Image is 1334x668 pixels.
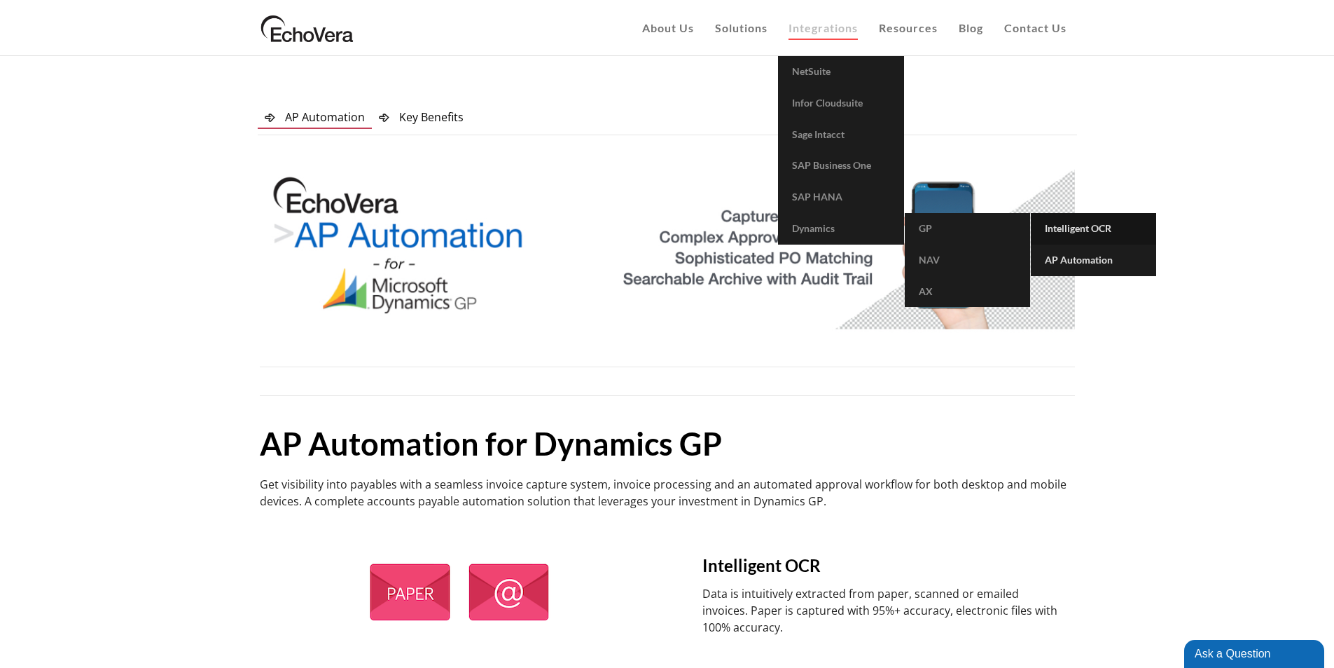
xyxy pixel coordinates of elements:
img: ap automation [363,558,555,626]
span: AP Automation [1045,254,1113,266]
a: NetSuite [778,56,904,88]
span: Key Benefits [399,109,464,125]
span: Blog [959,21,983,34]
a: Infor Cloudsuite [778,88,904,119]
span: Contact Us [1004,21,1066,34]
strong: AP Automation for Dynamics GP [260,425,722,463]
span: Infor Cloudsuite [792,97,863,109]
span: NAV [919,254,940,266]
span: SAP HANA [792,191,842,203]
span: Dynamics [792,222,835,234]
span: Intelligent OCR [1045,222,1111,234]
span: Solutions [715,21,767,34]
span: NetSuite [792,65,831,77]
a: AP Automation [1031,245,1156,276]
img: EchoVera [258,11,357,46]
a: SAP HANA [778,182,904,213]
span: AX [919,285,933,297]
span: Integrations [788,21,858,34]
span: Sage Intacct [792,128,845,140]
a: Intelligent OCR [1031,213,1156,245]
p: Get visibility into payables with a seamless invoice capture system, invoice processing and an au... [260,476,1075,510]
span: About Us [642,21,694,34]
p: Data is intuitively extracted from paper, scanned or emailed invoices. Paper is captured with 95%... [702,585,1059,636]
a: AP Automation [258,105,372,129]
h4: Intelligent OCR [702,554,1059,577]
span: AP Automation [285,109,365,125]
iframe: chat widget [1184,637,1327,668]
img: microsoft dynamics gp invoice processing [260,158,1075,339]
span: Resources [879,21,938,34]
span: GP [919,222,932,234]
span: SAP Business One [792,159,871,171]
a: Key Benefits [372,105,471,129]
